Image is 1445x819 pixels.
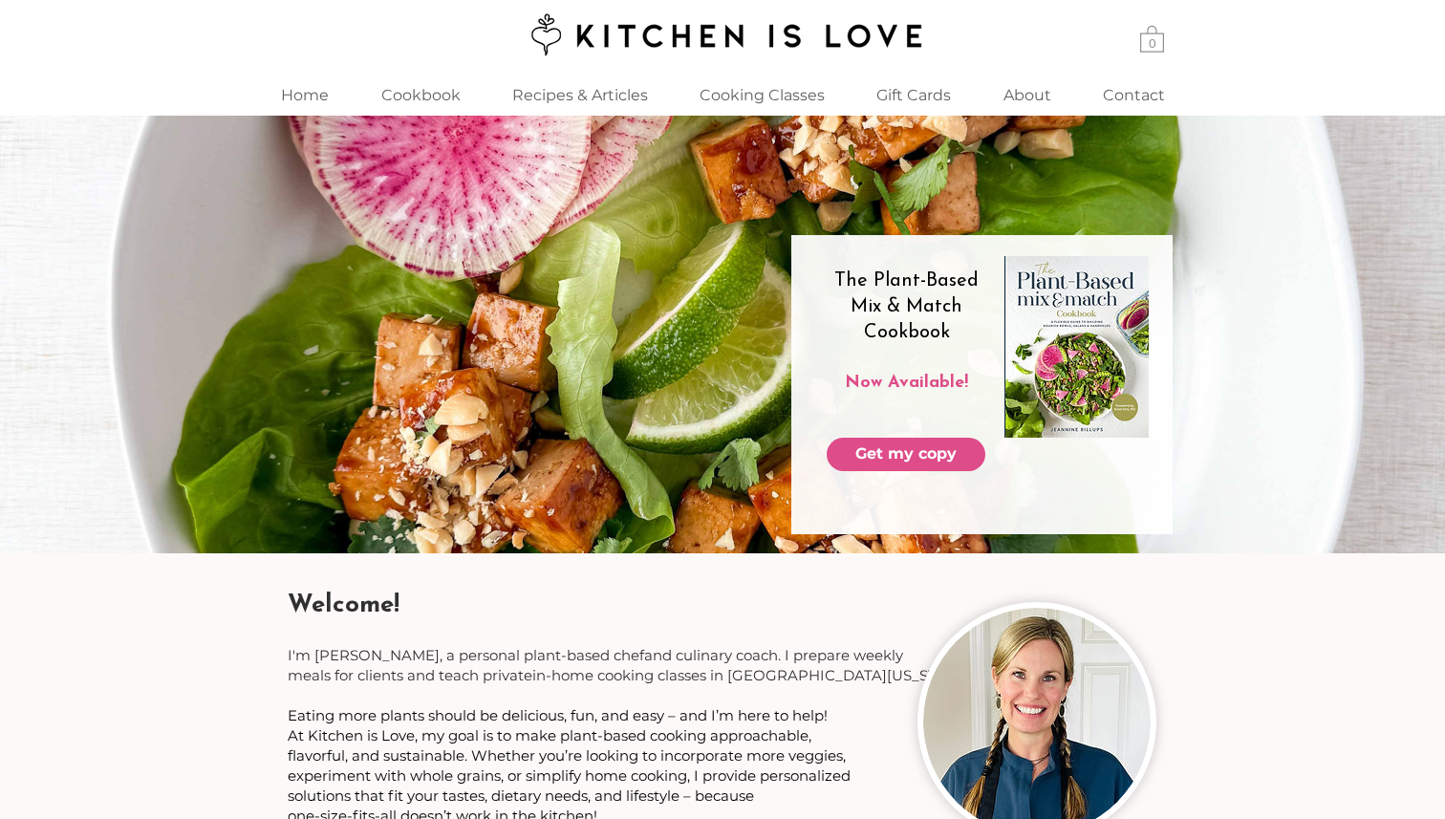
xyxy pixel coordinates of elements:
text: 0 [1149,36,1156,51]
a: About [977,75,1077,116]
p: Cooking Classes [690,75,834,116]
p: Gift Cards [867,75,960,116]
span: Welcome! [288,593,399,618]
div: Cooking Classes [674,75,850,116]
a: Contact [1077,75,1191,116]
a: Cookbook [356,75,485,116]
p: About [994,75,1061,116]
span: I'm [PERSON_NAME], a personal plant-based chef [288,646,644,664]
span: Eating more plants should be delicious, fun, and easy – and I’m here to help! ​ [288,706,831,724]
a: Cart with 0 items [1140,24,1164,53]
a: Recipes & Articles [485,75,674,116]
p: Cookbook [372,75,470,116]
span: solutions that fit your tastes, dietary needs, and lifestyle – because [288,787,754,805]
p: Home [271,75,338,116]
nav: Site [254,75,1191,116]
span: The Plant-Based Mix & Match Cookbook [834,271,979,342]
span: meals for clients and teach private [288,666,532,684]
span: experiment with whole grains, or simplify home cooking, I provide personalized [288,766,851,785]
span: Get my copy [855,443,957,464]
span: Now Available! [845,375,968,392]
span: flavorful, and sustainable. Whether you’re looking to incorporate more veggies, [288,746,846,765]
img: Kitchen is Love logo [518,11,926,58]
span: in-home cooking classes in [GEOGRAPHIC_DATA][US_STATE]. [532,666,971,684]
span: and culinary coach. I prepare weekly [644,646,903,664]
a: Gift Cards [850,75,977,116]
p: Recipes & Articles [503,75,658,116]
span: ​​​​​​​​​​​​ [288,706,831,724]
a: Get my copy [827,438,985,471]
span: At Kitchen is Love, my goal is to make plant-based cooking approachable, [288,726,811,744]
a: Home [254,75,356,116]
p: Contact [1093,75,1175,116]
